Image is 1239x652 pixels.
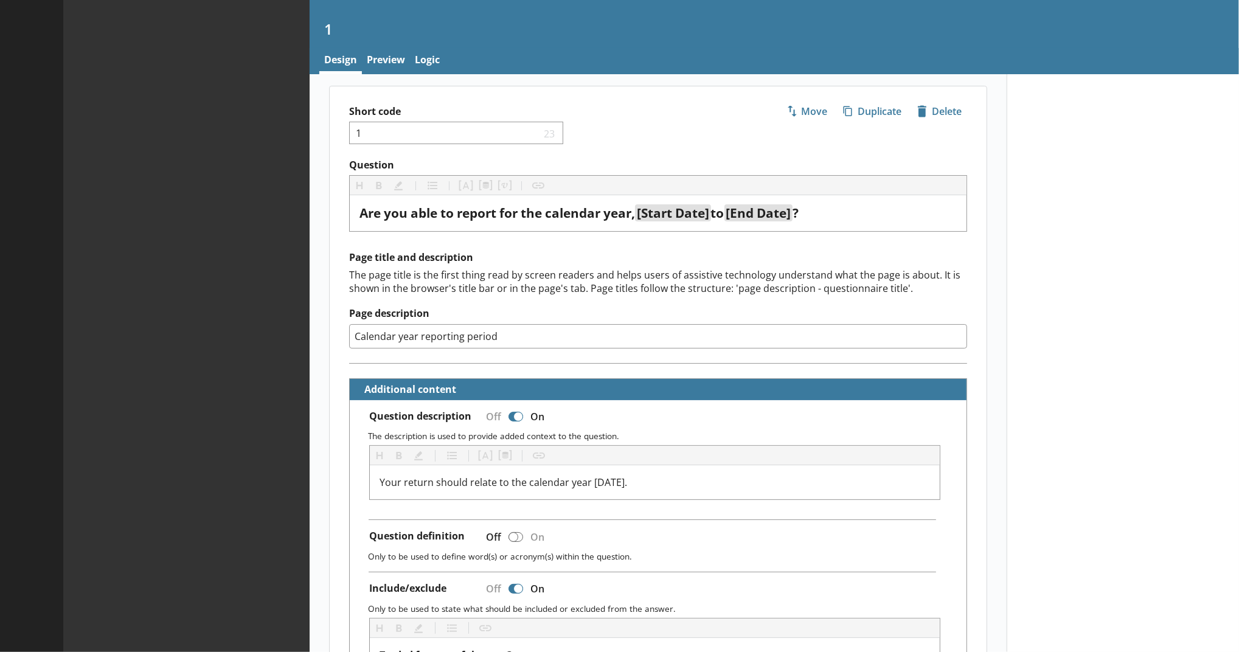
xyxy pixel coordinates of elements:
[324,19,1224,38] h1: 1
[726,204,791,221] span: [End Date]
[476,578,506,600] div: Off
[355,379,459,400] button: Additional content
[838,101,907,122] button: Duplicate
[782,102,832,121] span: Move
[711,204,724,221] span: to
[793,204,799,221] span: ?
[349,105,658,118] label: Short code
[349,159,967,172] label: Question
[369,530,465,543] label: Question definition
[368,550,957,562] p: Only to be used to define word(s) or acronym(s) within the question.
[526,406,554,427] div: On
[359,205,957,221] div: Question
[380,476,627,489] span: Your return should relate to the calendar year [DATE].
[368,430,957,442] p: The description is used to provide added context to the question.
[838,102,906,121] span: Duplicate
[541,127,558,139] span: 23
[526,578,554,600] div: On
[410,48,445,74] a: Logic
[912,101,967,122] button: Delete
[319,48,362,74] a: Design
[359,204,635,221] span: Are you able to report for the calendar year,
[349,307,967,320] label: Page description
[369,582,446,595] label: Include/exclude
[362,48,410,74] a: Preview
[781,101,833,122] button: Move
[349,268,967,295] div: The page title is the first thing read by screen readers and helps users of assistive technology ...
[526,526,554,547] div: On
[912,102,967,121] span: Delete
[476,406,506,427] div: Off
[369,410,471,423] label: Question description
[476,526,506,547] div: Off
[368,603,957,614] p: Only to be used to state what should be included or excluded from the answer.
[637,204,709,221] span: [Start Date]
[349,251,967,264] h2: Page title and description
